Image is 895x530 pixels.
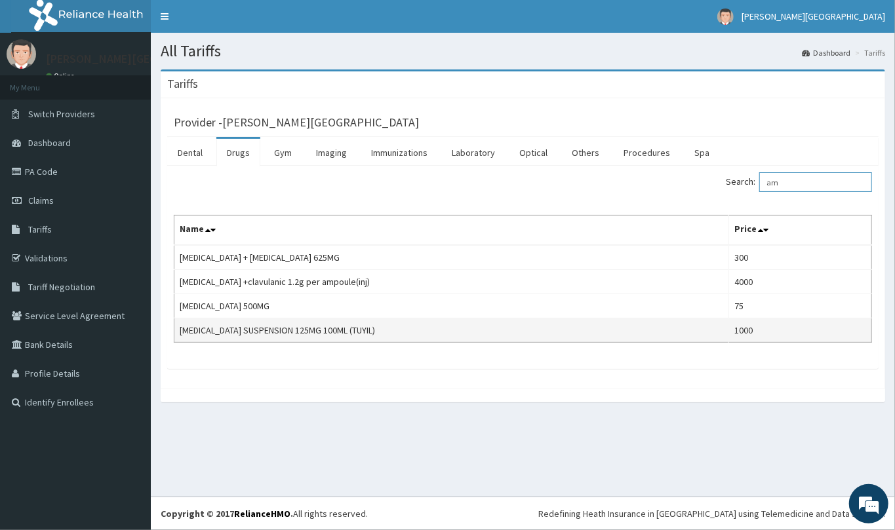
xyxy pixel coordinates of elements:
[234,508,290,520] a: RelianceHMO
[68,73,220,90] div: Chat with us now
[28,137,71,149] span: Dashboard
[161,508,293,520] strong: Copyright © 2017 .
[174,294,729,318] td: [MEDICAL_DATA] 500MG
[742,10,885,22] span: [PERSON_NAME][GEOGRAPHIC_DATA]
[441,139,506,166] a: Laboratory
[216,139,260,166] a: Drugs
[28,108,95,120] span: Switch Providers
[28,195,54,206] span: Claims
[717,9,734,25] img: User Image
[538,507,885,520] div: Redefining Heath Insurance in [GEOGRAPHIC_DATA] using Telemedicine and Data Science!
[361,139,438,166] a: Immunizations
[151,497,895,530] footer: All rights reserved.
[174,245,729,270] td: [MEDICAL_DATA] + [MEDICAL_DATA] 625MG
[561,139,610,166] a: Others
[726,172,872,192] label: Search:
[24,66,53,98] img: d_794563401_company_1708531726252_794563401
[28,223,52,235] span: Tariffs
[684,139,720,166] a: Spa
[306,139,357,166] a: Imaging
[613,139,681,166] a: Procedures
[729,294,872,318] td: 75
[167,78,198,90] h3: Tariffs
[174,318,729,343] td: [MEDICAL_DATA] SUSPENSION 125MG 100ML (TUYIL)
[174,216,729,246] th: Name
[161,43,885,60] h1: All Tariffs
[729,216,872,246] th: Price
[759,172,872,192] input: Search:
[802,47,850,58] a: Dashboard
[7,358,250,404] textarea: Type your message and hit 'Enter'
[729,318,872,343] td: 1000
[215,7,247,38] div: Minimize live chat window
[729,270,872,294] td: 4000
[76,165,181,297] span: We're online!
[174,117,419,128] h3: Provider - [PERSON_NAME][GEOGRAPHIC_DATA]
[167,139,213,166] a: Dental
[7,39,36,69] img: User Image
[852,47,885,58] li: Tariffs
[28,281,95,293] span: Tariff Negotiation
[174,270,729,294] td: [MEDICAL_DATA] +clavulanic 1.2g per ampoule(inj)
[729,245,872,270] td: 300
[509,139,558,166] a: Optical
[46,71,77,81] a: Online
[264,139,302,166] a: Gym
[46,53,240,65] p: [PERSON_NAME][GEOGRAPHIC_DATA]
